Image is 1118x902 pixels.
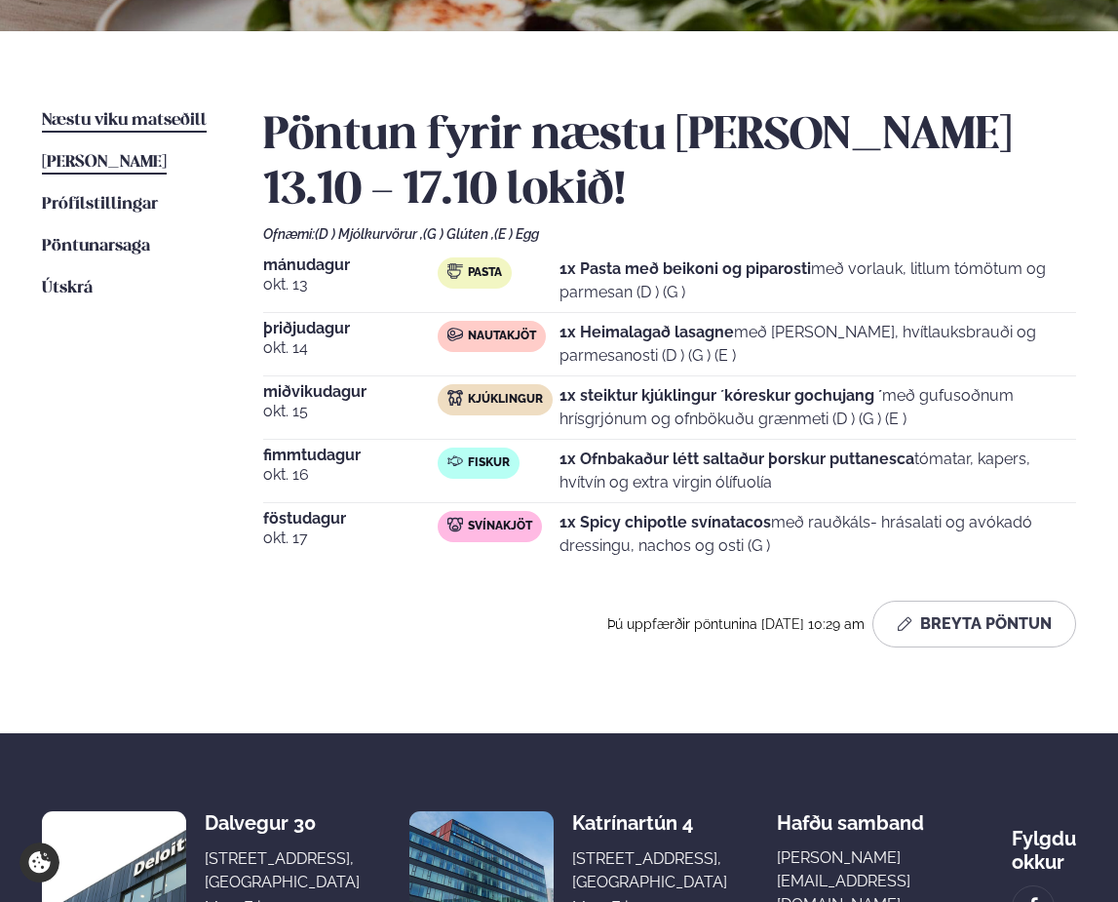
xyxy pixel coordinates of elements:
[468,392,543,408] span: Kjúklingur
[42,238,150,255] span: Pöntunarsaga
[494,226,539,242] span: (E ) Egg
[572,811,727,835] div: Katrínartún 4
[263,257,438,273] span: mánudagur
[559,513,771,531] strong: 1x Spicy chipotle svínatacos
[559,511,1077,558] p: með rauðkáls- hrásalati og avókadó dressingu, nachos og osti (G )
[263,321,438,336] span: þriðjudagur
[42,112,207,129] span: Næstu viku matseðill
[42,235,150,258] a: Pöntunarsaga
[263,273,438,296] span: okt. 13
[263,226,1077,242] div: Ofnæmi:
[42,277,93,300] a: Útskrá
[205,811,360,835] div: Dalvegur 30
[42,196,158,213] span: Prófílstillingar
[263,511,438,527] span: föstudagur
[42,193,158,216] a: Prófílstillingar
[42,109,207,133] a: Næstu viku matseðill
[447,453,463,469] img: fish.svg
[42,151,167,175] a: [PERSON_NAME]
[263,463,438,487] span: okt. 16
[205,847,360,894] div: [STREET_ADDRESS], [GEOGRAPHIC_DATA]
[42,280,93,296] span: Útskrá
[447,327,463,342] img: beef.svg
[423,226,494,242] span: (G ) Glúten ,
[447,390,463,406] img: chicken.svg
[559,450,914,468] strong: 1x Ofnbakaður létt saltaður þorskur puttanesca
[19,843,59,882] a: Cookie settings
[263,109,1077,218] h2: Pöntun fyrir næstu [PERSON_NAME] 13.10 - 17.10 lokið!
[559,384,1077,431] p: með gufusoðnum hrísgrjónum og ofnbökuðu grænmeti (D ) (G ) (E )
[263,400,438,423] span: okt. 15
[315,226,423,242] span: (D ) Mjólkurvörur ,
[559,386,882,405] strong: 1x steiktur kjúklingur ´kóreskur gochujang ´
[468,329,536,344] span: Nautakjöt
[559,257,1077,304] p: með vorlauk, litlum tómötum og parmesan (D ) (G )
[572,847,727,894] div: [STREET_ADDRESS], [GEOGRAPHIC_DATA]
[559,321,1077,368] p: með [PERSON_NAME], hvítlauksbrauði og parmesanosti (D ) (G ) (E )
[263,336,438,360] span: okt. 14
[263,384,438,400] span: miðvikudagur
[447,517,463,532] img: pork.svg
[263,527,438,550] span: okt. 17
[263,448,438,463] span: fimmtudagur
[777,796,924,835] span: Hafðu samband
[447,263,463,279] img: pasta.svg
[1012,811,1076,874] div: Fylgdu okkur
[872,601,1076,647] button: Breyta Pöntun
[559,259,811,278] strong: 1x Pasta með beikoni og piparosti
[468,519,532,534] span: Svínakjöt
[607,616,865,632] span: Þú uppfærðir pöntunina [DATE] 10:29 am
[468,455,510,471] span: Fiskur
[468,265,502,281] span: Pasta
[42,154,167,171] span: [PERSON_NAME]
[559,323,734,341] strong: 1x Heimalagað lasagne
[559,448,1077,494] p: tómatar, kapers, hvítvín og extra virgin ólífuolía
